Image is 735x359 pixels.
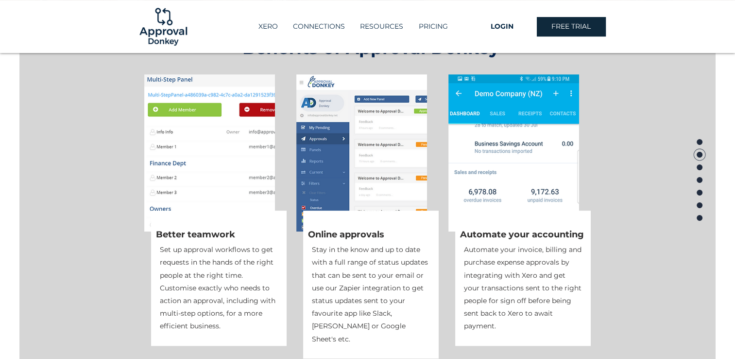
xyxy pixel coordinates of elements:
[355,18,408,35] p: RESOURCES
[460,229,584,240] span: Automate your accounting
[288,18,350,35] p: CONNECTIONS
[352,18,410,35] div: RESOURCES
[308,229,384,240] span: Online approvals
[468,17,537,36] a: LOGIN
[296,74,427,232] img: Dashboard info_ad.net.PNG
[254,18,283,35] p: XERO
[144,74,275,232] img: Step Panel Members.PNG
[285,18,352,35] a: CONNECTIONS
[312,245,428,343] span: Stay in the know and up to date with a full range of status updates that can be sent to your emai...
[551,22,591,32] span: FREE TRIAL
[410,18,455,35] a: PRICING
[448,74,579,232] img: Screenshot_20170731-211026.png
[137,0,189,53] img: Logo-01.png
[491,22,513,32] span: LOGIN
[414,18,453,35] p: PRICING
[693,136,706,223] nav: Page
[160,245,275,330] span: Set up approval workflows to get requests in the hands of the right people at the right time. Cus...
[537,17,606,36] a: FREE TRIAL
[251,18,285,35] a: XERO
[156,229,235,240] span: Better teamwork
[464,245,581,330] span: Automate your invoice, billing and purchase expense approvals by integrating with Xero and get yo...
[239,18,468,35] nav: Site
